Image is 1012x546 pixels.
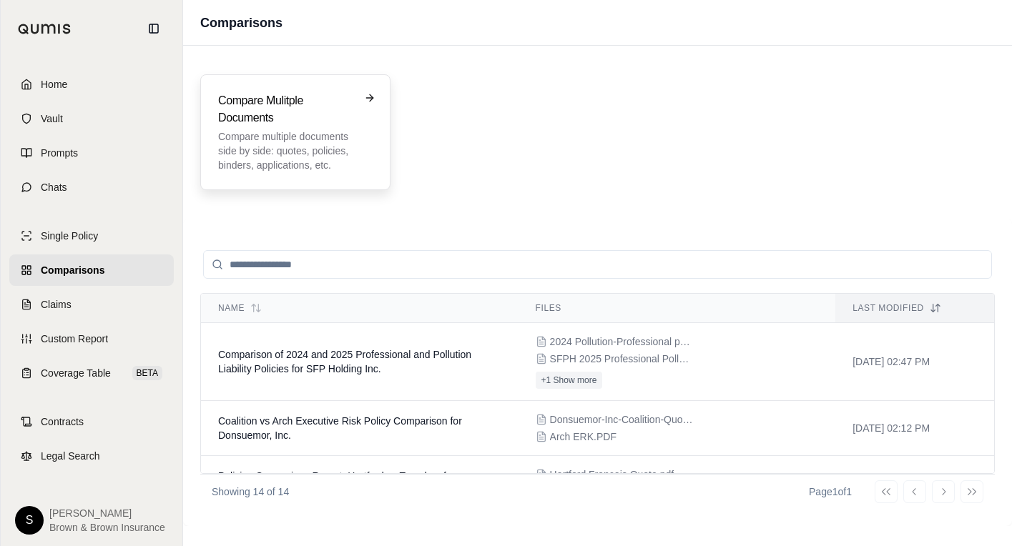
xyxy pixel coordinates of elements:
[41,415,84,429] span: Contracts
[9,440,174,472] a: Legal Search
[550,352,693,366] span: SFPH 2025 Professional Pollution Policy #P03CP0000081220 eff 5.1.25.PDF
[9,323,174,354] a: Custom Report
[218,92,353,126] h3: Compare Mulitple Documents
[212,485,289,499] p: Showing 14 of 14
[41,366,111,380] span: Coverage Table
[550,334,693,349] span: 2024 Pollution-Professional policy# CEO744689208 Eff. 05.01.2024.PDF
[18,24,72,34] img: Qumis Logo
[9,406,174,437] a: Contracts
[41,229,98,243] span: Single Policy
[9,137,174,169] a: Prompts
[15,506,44,535] div: S
[218,302,501,314] div: Name
[9,103,174,134] a: Vault
[218,415,462,441] span: Coalition vs Arch Executive Risk Policy Comparison for Donsuemor, Inc.
[9,357,174,389] a: Coverage TableBETA
[218,129,353,172] p: Compare multiple documents side by side: quotes, policies, binders, applications, etc.
[550,412,693,427] span: Donsuemor-Inc-Coalition-Quote-Bundle-141034.pdf
[9,289,174,320] a: Claims
[550,430,616,444] span: Arch ERK.PDF
[41,180,67,194] span: Chats
[142,17,165,40] button: Collapse sidebar
[49,520,165,535] span: Brown & Brown Insurance
[519,294,836,323] th: Files
[41,332,108,346] span: Custom Report
[132,366,162,380] span: BETA
[41,263,104,277] span: Comparisons
[41,146,78,160] span: Prompts
[9,220,174,252] a: Single Policy
[41,449,100,463] span: Legal Search
[218,470,455,496] span: Policies Comparison Report: Hartford vs Travelers for FRANCOIS FRERES USA
[218,349,471,374] span: Comparison of 2024 and 2025 Professional and Pollution Liability Policies for SFP Holding Inc.
[536,372,603,389] button: +1 Show more
[9,254,174,286] a: Comparisons
[49,506,165,520] span: [PERSON_NAME]
[200,13,283,33] h1: Comparisons
[853,302,977,314] div: Last modified
[41,111,63,126] span: Vault
[9,172,174,203] a: Chats
[809,485,852,499] div: Page 1 of 1
[835,401,994,456] td: [DATE] 02:12 PM
[550,467,674,482] span: Hartford Francois Quote.pdf
[41,77,67,91] span: Home
[9,69,174,100] a: Home
[41,297,72,312] span: Claims
[835,456,994,511] td: [DATE] 01:51 PM
[835,323,994,401] td: [DATE] 02:47 PM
